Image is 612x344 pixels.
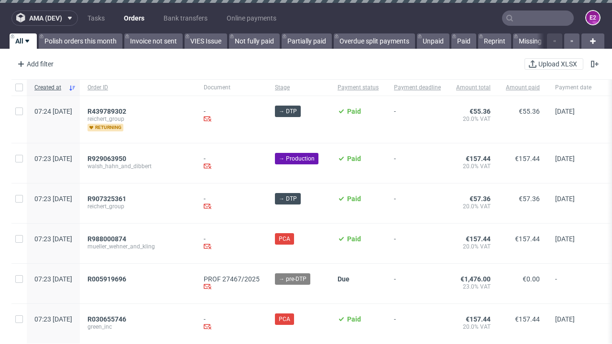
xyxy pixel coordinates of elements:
a: R439789302 [87,107,128,115]
span: [DATE] [555,107,575,115]
span: Paid [347,155,361,162]
span: 23.0% VAT [456,283,491,290]
a: Reprint [478,33,511,49]
span: → DTP [279,194,297,203]
span: €55.36 [519,107,540,115]
a: Overdue split payments [334,33,415,49]
span: 07:23 [DATE] [34,235,72,243]
span: → DTP [279,107,297,116]
span: Order ID [87,84,188,92]
span: - [394,275,441,292]
span: - [394,235,441,252]
span: Paid [347,235,361,243]
div: Add filter [13,56,55,72]
span: 07:23 [DATE] [34,155,72,162]
a: R929063950 [87,155,128,162]
span: PCA [279,315,290,323]
span: 20.0% VAT [456,162,491,170]
span: Stage [275,84,322,92]
span: Paid [347,315,361,323]
figcaption: e2 [586,11,600,24]
span: walsh_hahn_and_dibbert [87,162,188,170]
span: R988000874 [87,235,126,243]
span: ama (dev) [29,15,62,21]
span: → pre-DTP [279,275,306,283]
span: R439789302 [87,107,126,115]
span: Paid [347,195,361,203]
span: 20.0% VAT [456,115,491,123]
span: - [394,107,441,131]
span: Amount paid [506,84,540,92]
span: €157.44 [466,235,491,243]
span: 07:23 [DATE] [34,275,72,283]
span: reichert_group [87,115,188,123]
span: Amount total [456,84,491,92]
div: - [204,195,260,212]
span: R907325361 [87,195,126,203]
span: R929063950 [87,155,126,162]
a: Bank transfers [158,11,213,26]
span: €157.44 [515,155,540,162]
span: €57.36 [470,195,491,203]
span: reichert_group [87,203,188,210]
span: €157.44 [466,155,491,162]
a: Online payments [221,11,282,26]
div: - [204,155,260,172]
a: Paid [451,33,476,49]
span: €57.36 [519,195,540,203]
a: R907325361 [87,195,128,203]
span: - [394,195,441,212]
span: [DATE] [555,155,575,162]
span: R030655746 [87,315,126,323]
a: Not fully paid [229,33,280,49]
span: Payment date [555,84,591,92]
span: PCA [279,235,290,243]
a: R988000874 [87,235,128,243]
span: - [394,315,441,332]
span: €55.36 [470,107,491,115]
a: Orders [118,11,150,26]
span: €157.44 [515,315,540,323]
span: Paid [347,107,361,115]
span: €157.44 [515,235,540,243]
a: Tasks [82,11,110,26]
span: [DATE] [555,315,575,323]
a: R030655746 [87,315,128,323]
span: €1,476.00 [460,275,491,283]
span: Upload XLSX [536,61,579,67]
span: [DATE] [555,235,575,243]
span: Created at [34,84,65,92]
span: 07:23 [DATE] [34,195,72,203]
div: - [204,235,260,252]
a: R005919696 [87,275,128,283]
span: returning [87,124,123,131]
span: Payment deadline [394,84,441,92]
span: - [394,155,441,172]
span: [DATE] [555,195,575,203]
a: PROF 27467/2025 [204,275,260,283]
a: Partially paid [282,33,332,49]
span: 20.0% VAT [456,243,491,250]
span: green_inc [87,323,188,331]
span: R005919696 [87,275,126,283]
div: - [204,315,260,332]
span: €157.44 [466,315,491,323]
a: Polish orders this month [39,33,122,49]
a: All [10,33,37,49]
span: Document [204,84,260,92]
span: 20.0% VAT [456,323,491,331]
span: → Production [279,154,315,163]
a: Missing invoice [513,33,569,49]
a: VIES Issue [185,33,227,49]
span: 20.0% VAT [456,203,491,210]
span: 07:23 [DATE] [34,315,72,323]
a: Unpaid [417,33,449,49]
span: Payment status [338,84,379,92]
span: 07:24 [DATE] [34,107,72,115]
button: Upload XLSX [525,58,583,70]
div: - [204,107,260,124]
span: mueller_wehner_and_kling [87,243,188,250]
span: - [555,275,591,292]
span: €0.00 [523,275,540,283]
button: ama (dev) [11,11,78,26]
